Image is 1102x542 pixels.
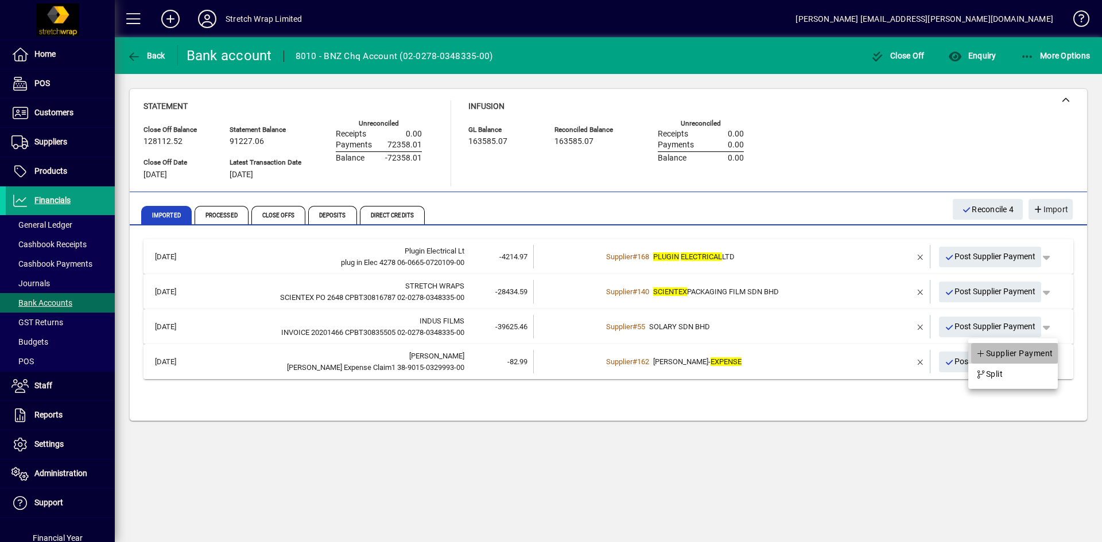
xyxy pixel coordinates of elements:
[6,157,115,186] a: Products
[6,293,115,313] a: Bank Accounts
[336,130,366,139] span: Receipts
[203,257,464,268] div: plug in Elec 4278 06-0665-0720109-00
[653,252,679,261] em: PLUGIN
[554,137,593,146] span: 163585.07
[203,315,464,327] div: INDUS FILMS
[203,280,464,292] div: STRETCH WRAPS
[34,49,56,59] span: Home
[189,9,226,29] button: Profile
[6,352,115,371] a: POS
[602,286,653,298] a: Supplier#140
[11,240,87,249] span: Cashbook Receipts
[911,353,930,371] button: Remove
[149,315,203,338] td: [DATE]
[6,459,115,488] a: Administration
[152,9,189,29] button: Add
[658,154,686,163] span: Balance
[34,137,67,146] span: Suppliers
[230,126,301,134] span: Statement Balance
[406,130,422,139] span: 0.00
[6,235,115,254] a: Cashbook Receipts
[728,130,744,139] span: 0.00
[6,128,115,157] a: Suppliers
[962,200,1014,219] span: Reconcile 4
[606,287,633,296] span: Supplier
[6,401,115,430] a: Reports
[602,251,653,263] a: Supplier#168
[127,51,165,60] span: Back
[649,322,710,331] span: SOLARY SDN BHD
[1065,2,1088,40] a: Knowledge Base
[495,322,527,331] span: -39625.46
[359,120,399,127] label: Unreconciled
[11,318,63,327] span: GST Returns
[953,199,1023,220] button: Reconcile 4
[633,252,637,261] span: #
[203,350,464,362] div: Denise McCamish
[149,350,203,373] td: [DATE]
[6,489,115,517] a: Support
[141,206,192,224] span: Imported
[34,166,67,176] span: Products
[637,287,649,296] span: 140
[11,279,50,288] span: Journals
[948,51,996,60] span: Enquiry
[34,196,71,205] span: Financials
[945,45,999,66] button: Enquiry
[728,141,744,150] span: 0.00
[251,206,305,224] span: Close Offs
[6,430,115,459] a: Settings
[34,498,63,507] span: Support
[945,247,1036,266] span: Post Supplier Payment
[1029,199,1073,220] button: Import
[143,170,167,180] span: [DATE]
[653,357,742,366] span: [PERSON_NAME]-
[945,317,1036,336] span: Post Supplier Payment
[606,357,633,366] span: Supplier
[143,239,1073,274] mat-expansion-panel-header: [DATE]Plugin Electrical Ltplug in Elec 4278 06-0665-0720109-00-4214.97Supplier#168PLUGIN ELECTRIC...
[633,357,637,366] span: #
[6,215,115,235] a: General Ledger
[871,51,925,60] span: Close Off
[495,287,527,296] span: -28434.59
[468,137,507,146] span: 163585.07
[115,45,178,66] app-page-header-button: Back
[11,259,92,268] span: Cashbook Payments
[633,287,637,296] span: #
[34,381,52,390] span: Staff
[6,254,115,274] a: Cashbook Payments
[681,252,722,261] em: ELECTRICAL
[143,159,212,166] span: Close Off Date
[653,287,687,296] em: SCIENTEX
[34,410,63,419] span: Reports
[653,252,735,261] span: LTD
[385,154,422,163] span: -72358.01
[602,356,653,368] a: Supplier#162
[658,141,694,150] span: Payments
[336,154,364,163] span: Balance
[11,298,72,307] span: Bank Accounts
[468,126,537,134] span: GL Balance
[637,357,649,366] span: 162
[195,206,249,224] span: Processed
[34,108,73,117] span: Customers
[230,137,264,146] span: 91227.06
[633,322,637,331] span: #
[711,357,742,366] em: EXPENSE
[939,282,1042,302] button: Post Supplier Payment
[6,274,115,293] a: Journals
[143,344,1073,379] mat-expansion-panel-header: [DATE][PERSON_NAME][PERSON_NAME] Expense Claim1 38-9015-0329993-00-82.99Supplier#162[PERSON_NAME]...
[945,352,1036,371] span: Post Supplier Payment
[11,337,48,346] span: Budgets
[124,45,168,66] button: Back
[796,10,1053,28] div: [PERSON_NAME] [EMAIL_ADDRESS][PERSON_NAME][DOMAIN_NAME]
[658,130,688,139] span: Receipts
[187,46,272,65] div: Bank account
[308,206,357,224] span: Deposits
[637,322,645,331] span: 55
[939,247,1042,267] button: Post Supplier Payment
[868,45,928,66] button: Close Off
[939,317,1042,337] button: Post Supplier Payment
[387,141,422,150] span: 72358.01
[296,47,493,65] div: 8010 - BNZ Chq Account (02-0278-0348335-00)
